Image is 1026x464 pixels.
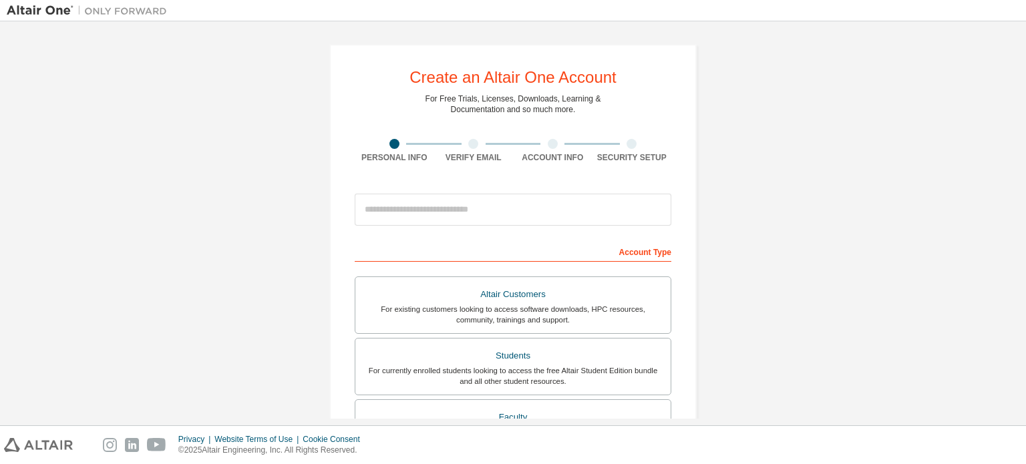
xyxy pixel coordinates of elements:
img: altair_logo.svg [4,438,73,452]
div: Personal Info [355,152,434,163]
img: Altair One [7,4,174,17]
div: For Free Trials, Licenses, Downloads, Learning & Documentation and so much more. [425,93,601,115]
div: Security Setup [592,152,672,163]
img: instagram.svg [103,438,117,452]
div: Faculty [363,408,663,427]
div: Verify Email [434,152,514,163]
div: Privacy [178,434,214,445]
p: © 2025 Altair Engineering, Inc. All Rights Reserved. [178,445,368,456]
img: linkedin.svg [125,438,139,452]
img: youtube.svg [147,438,166,452]
div: Website Terms of Use [214,434,303,445]
div: For currently enrolled students looking to access the free Altair Student Edition bundle and all ... [363,365,663,387]
div: Students [363,346,663,365]
div: Altair Customers [363,285,663,304]
div: Account Type [355,240,671,262]
div: For existing customers looking to access software downloads, HPC resources, community, trainings ... [363,304,663,325]
div: Create an Altair One Account [409,69,617,85]
div: Cookie Consent [303,434,367,445]
div: Account Info [513,152,592,163]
